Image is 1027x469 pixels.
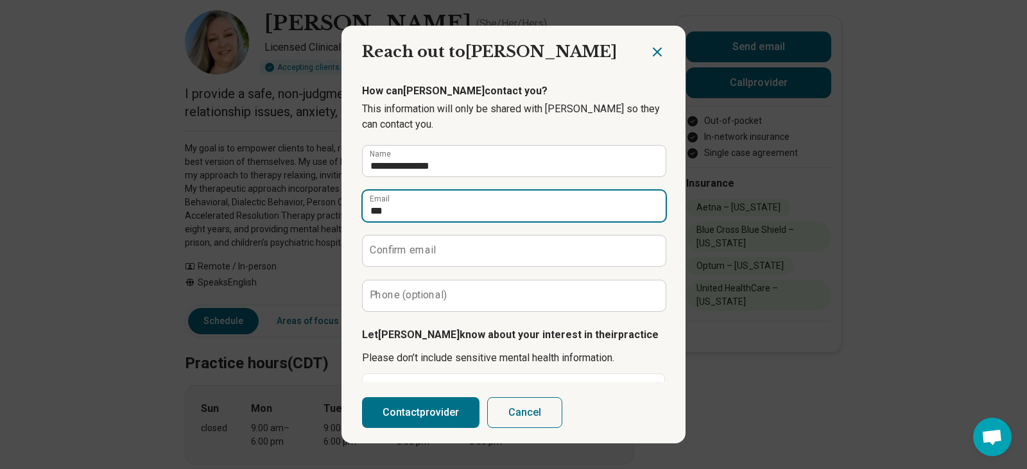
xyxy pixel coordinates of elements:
[362,327,665,343] p: Let [PERSON_NAME] know about your interest in their practice
[370,195,390,203] label: Email
[362,42,617,61] span: Reach out to [PERSON_NAME]
[650,44,665,60] button: Close dialog
[370,150,391,158] label: Name
[362,350,665,366] p: Please don’t include sensitive mental health information.
[370,245,436,255] label: Confirm email
[370,290,447,300] label: Phone (optional)
[362,101,665,132] p: This information will only be shared with [PERSON_NAME] so they can contact you.
[362,397,479,428] button: Contactprovider
[487,397,562,428] button: Cancel
[362,83,665,99] p: How can [PERSON_NAME] contact you?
